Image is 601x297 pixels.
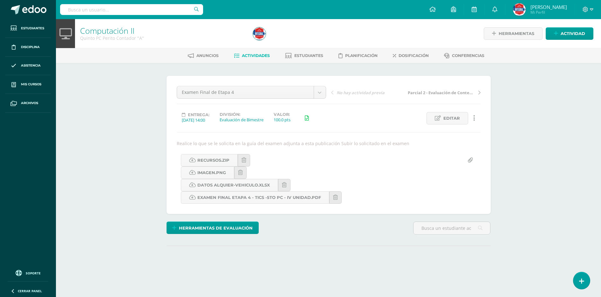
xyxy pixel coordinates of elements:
span: Parcial 2 - Evaluación de Contenidos Actividad 1, 2, 3 y 4-(Participación en Actividades Cívicas) [408,90,475,95]
span: [PERSON_NAME] [530,4,567,10]
input: Busca un estudiante aquí... [413,222,490,234]
a: Archivos [5,94,51,113]
span: Mi Perfil [530,10,567,15]
h1: Computación II [80,26,245,35]
span: Estudiantes [21,26,44,31]
span: Anuncios [196,53,219,58]
span: Mis cursos [21,82,41,87]
a: Parcial 2 - Evaluación de Contenidos Actividad 1, 2, 3 y 4-(Participación en Actividades Cívicas) [406,89,481,95]
a: Soporte [8,268,48,277]
span: Conferencias [452,53,484,58]
span: Planificación [345,53,378,58]
img: 5b05793df8038e2f74dd67e63a03d3f6.png [253,27,266,40]
span: Editar [443,112,460,124]
a: Planificación [338,51,378,61]
a: Conferencias [444,51,484,61]
div: 100.0 pts [274,117,290,123]
span: Actividad [561,28,585,39]
a: Actividad [546,27,593,40]
a: Actividades [234,51,270,61]
span: Estudiantes [294,53,323,58]
a: Mis cursos [5,75,51,94]
a: Asistencia [5,57,51,75]
span: Archivos [21,101,38,106]
a: Disciplina [5,38,51,57]
a: Recursos.zip [181,154,238,166]
a: Computación II [80,25,134,36]
a: Examen Final Etapa 4 - TICS -5to PC - IV UNIDAD.pdf [181,191,329,204]
a: Estudiantes [5,19,51,38]
a: Dosificación [393,51,429,61]
label: División: [220,112,263,117]
a: Examen Final de Etapa 4 [177,86,326,98]
span: Examen Final de Etapa 4 [182,86,309,98]
span: Dosificación [399,53,429,58]
a: Estudiantes [285,51,323,61]
span: Actividades [242,53,270,58]
span: Herramientas de evaluación [179,222,253,234]
a: Imagen.png [181,166,234,179]
span: Disciplina [21,45,40,50]
div: Quinto PC Perito Contador 'A' [80,35,245,41]
input: Busca un usuario... [60,4,203,15]
img: 5b05793df8038e2f74dd67e63a03d3f6.png [513,3,526,16]
span: Cerrar panel [18,289,42,293]
label: Valor: [274,112,290,117]
a: Datos Alquier-Vehiculo.xlsx [181,179,278,191]
a: Herramientas de evaluación [167,222,259,234]
span: Asistencia [21,63,41,68]
span: Herramientas [499,28,534,39]
div: Realice lo que se le solicita en la guía del examen adjunta a esta publicación Subir lo solicitad... [174,140,483,146]
a: Anuncios [188,51,219,61]
span: No hay actividad previa [337,90,385,95]
div: Evaluación de Bimestre [220,117,263,123]
a: Herramientas [484,27,543,40]
div: [DATE] 14:00 [182,117,209,123]
span: Soporte [26,271,41,275]
span: Entrega: [188,112,209,117]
